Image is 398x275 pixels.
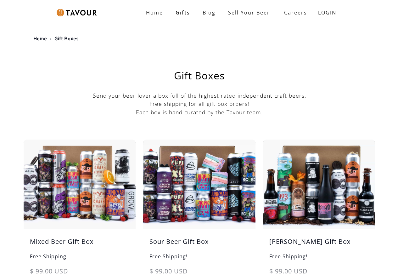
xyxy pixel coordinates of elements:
[140,6,169,19] a: Home
[312,6,343,19] a: LOGIN
[24,237,136,253] h5: Mixed Beer Gift Box
[24,91,375,116] p: Send your beer lover a box full of the highest rated independent craft beers. Free shipping for a...
[39,71,359,81] h1: Gift Boxes
[222,6,276,19] a: Sell Your Beer
[276,4,312,21] a: Careers
[54,36,79,42] a: Gift Boxes
[143,237,255,253] h5: Sour Beer Gift Box
[196,6,222,19] a: Blog
[33,36,47,42] a: Home
[24,253,136,266] h6: Free Shipping!
[263,237,375,253] h5: [PERSON_NAME] Gift Box
[284,6,307,19] strong: Careers
[169,6,196,19] a: Gifts
[143,253,255,266] h6: Free Shipping!
[263,253,375,266] h6: Free Shipping!
[146,9,163,16] strong: Home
